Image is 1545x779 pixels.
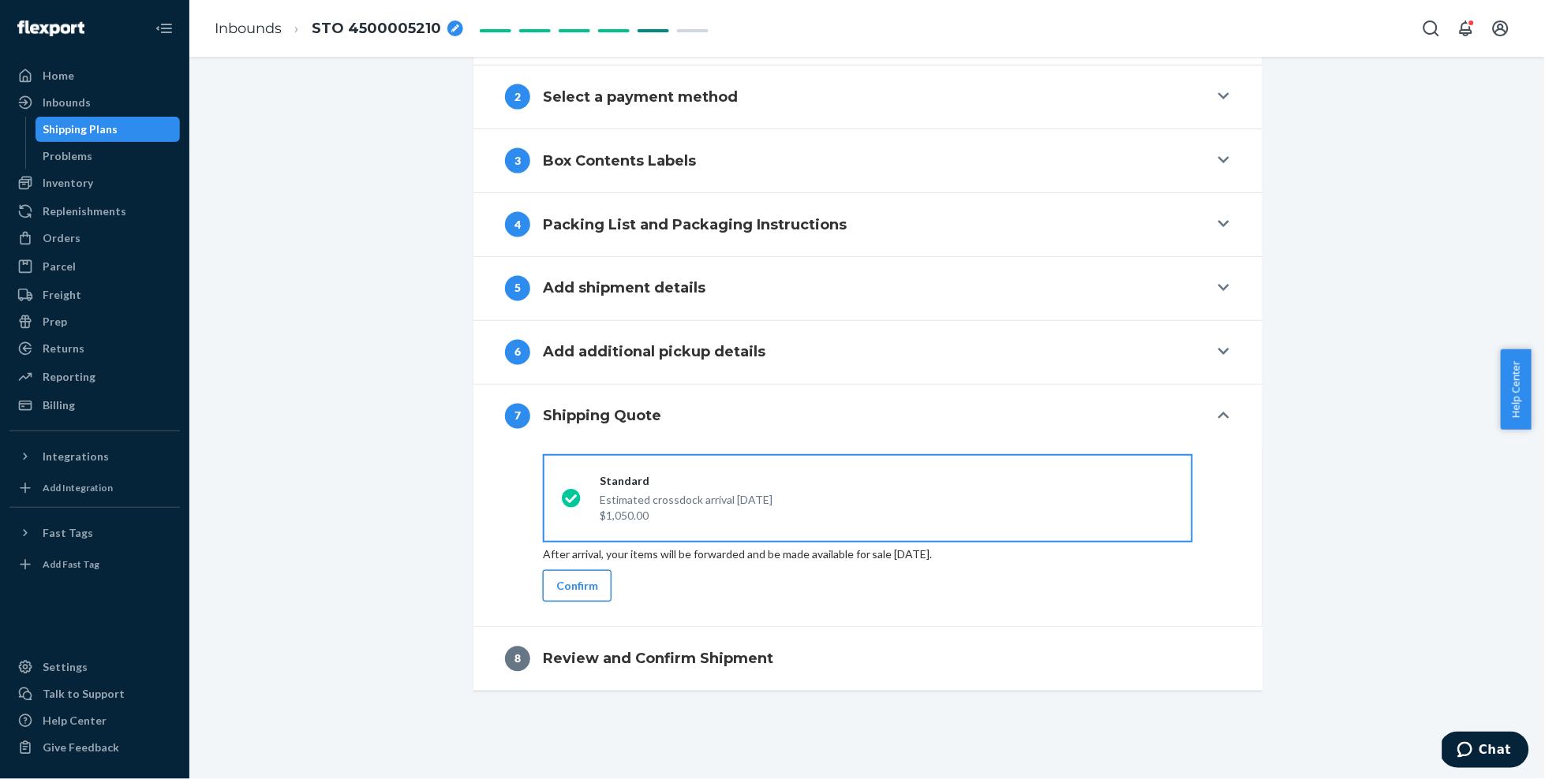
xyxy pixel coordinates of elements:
[9,309,180,334] a: Prep
[1416,13,1447,44] button: Open Search Box
[1450,13,1482,44] button: Open notifications
[43,287,81,303] div: Freight
[43,341,84,356] div: Returns
[473,385,1263,448] button: 7Shipping Quote
[36,117,181,142] a: Shipping Plans
[43,740,119,755] div: Give Feedback
[543,406,661,427] h4: Shipping Quote
[9,475,180,501] a: Add Integration
[600,492,772,508] p: Estimated crossdock arrival [DATE]
[9,681,180,706] button: Talk to Support
[600,508,772,524] p: $1,050.00
[505,84,530,110] div: 2
[43,203,126,219] div: Replenishments
[43,659,88,675] div: Settings
[505,340,530,365] div: 6
[9,444,180,469] button: Integrations
[9,170,180,196] a: Inventory
[543,570,612,602] button: Confirm
[43,557,99,571] div: Add Fast Tag
[9,393,180,418] a: Billing
[543,649,773,669] h4: Review and Confirm Shipment
[600,473,772,489] div: Standard
[543,151,696,171] h4: Box Contents Labels
[9,708,180,733] a: Help Center
[9,735,180,760] button: Give Feedback
[9,282,180,307] a: Freight
[36,143,181,169] a: Problems
[9,90,180,115] a: Inbounds
[9,336,180,361] a: Returns
[543,278,705,299] h4: Add shipment details
[43,525,93,541] div: Fast Tags
[9,225,180,251] a: Orders
[9,364,180,389] a: Reporting
[43,397,75,413] div: Billing
[43,686,125,702] div: Talk to Support
[43,148,93,164] div: Problems
[215,20,282,37] a: Inbounds
[505,276,530,301] div: 5
[43,713,107,729] div: Help Center
[505,212,530,237] div: 4
[473,65,1263,129] button: 2Select a payment method
[202,6,476,52] ol: breadcrumbs
[43,481,113,494] div: Add Integration
[43,369,95,385] div: Reporting
[543,87,738,107] h4: Select a payment method
[9,520,180,546] button: Fast Tags
[9,654,180,680] a: Settings
[9,254,180,279] a: Parcel
[543,342,765,363] h4: Add additional pickup details
[505,148,530,173] div: 3
[505,404,530,429] div: 7
[473,628,1263,691] button: 8Review and Confirm Shipment
[43,230,80,246] div: Orders
[473,321,1263,384] button: 6Add additional pickup details
[312,19,441,39] span: STO 4500005210
[43,121,118,137] div: Shipping Plans
[543,546,1193,562] p: After arrival, your items will be forwarded and be made available for sale [DATE].
[505,647,530,672] div: 8
[473,257,1263,320] button: 5Add shipment details
[543,214,847,235] h4: Packing List and Packaging Instructions
[43,259,76,274] div: Parcel
[43,175,93,191] div: Inventory
[43,68,74,84] div: Home
[43,314,67,330] div: Prep
[473,129,1263,192] button: 3Box Contents Labels
[1485,13,1517,44] button: Open account menu
[43,95,91,110] div: Inbounds
[17,20,84,36] img: Flexport logo
[9,552,180,577] a: Add Fast Tag
[43,449,109,464] div: Integrations
[1501,349,1532,430] button: Help Center
[9,199,180,224] a: Replenishments
[148,13,180,44] button: Close Navigation
[473,193,1263,256] button: 4Packing List and Packaging Instructions
[1442,732,1529,771] iframe: Opens a widget where you can chat to one of our agents
[9,63,180,88] a: Home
